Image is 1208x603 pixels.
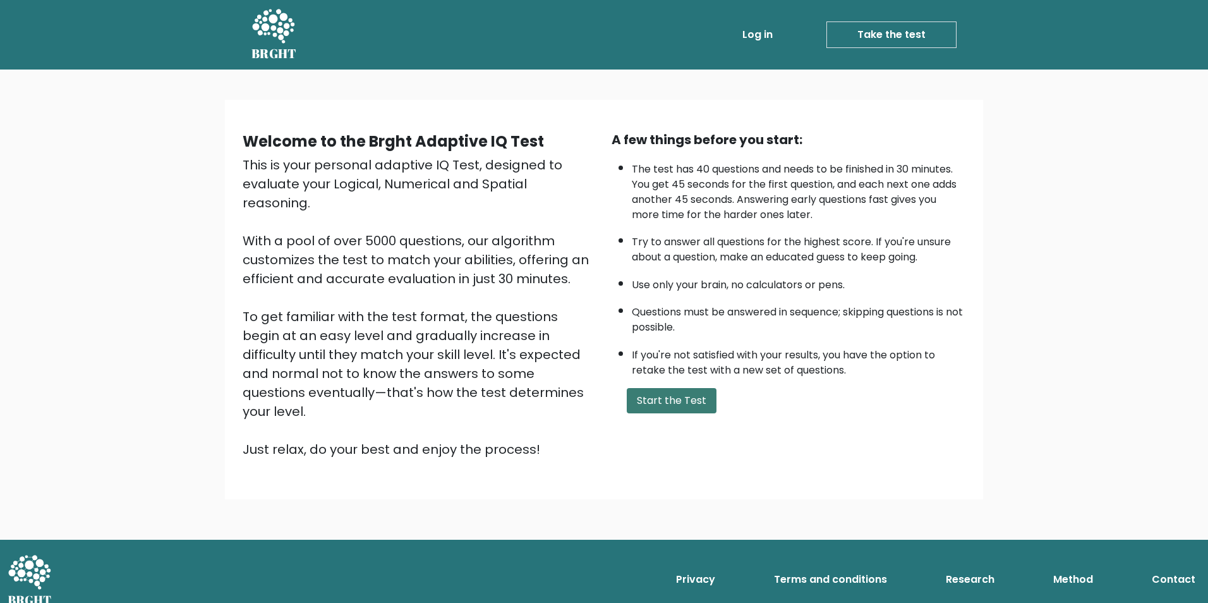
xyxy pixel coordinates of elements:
[243,155,596,459] div: This is your personal adaptive IQ Test, designed to evaluate your Logical, Numerical and Spatial ...
[632,298,965,335] li: Questions must be answered in sequence; skipping questions is not possible.
[632,155,965,222] li: The test has 40 questions and needs to be finished in 30 minutes. You get 45 seconds for the firs...
[627,388,716,413] button: Start the Test
[251,5,297,64] a: BRGHT
[612,130,965,149] div: A few things before you start:
[737,22,778,47] a: Log in
[769,567,892,592] a: Terms and conditions
[251,46,297,61] h5: BRGHT
[826,21,957,48] a: Take the test
[632,271,965,293] li: Use only your brain, no calculators or pens.
[243,131,544,152] b: Welcome to the Brght Adaptive IQ Test
[632,341,965,378] li: If you're not satisfied with your results, you have the option to retake the test with a new set ...
[1048,567,1098,592] a: Method
[671,567,720,592] a: Privacy
[632,228,965,265] li: Try to answer all questions for the highest score. If you're unsure about a question, make an edu...
[1147,567,1200,592] a: Contact
[941,567,1000,592] a: Research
